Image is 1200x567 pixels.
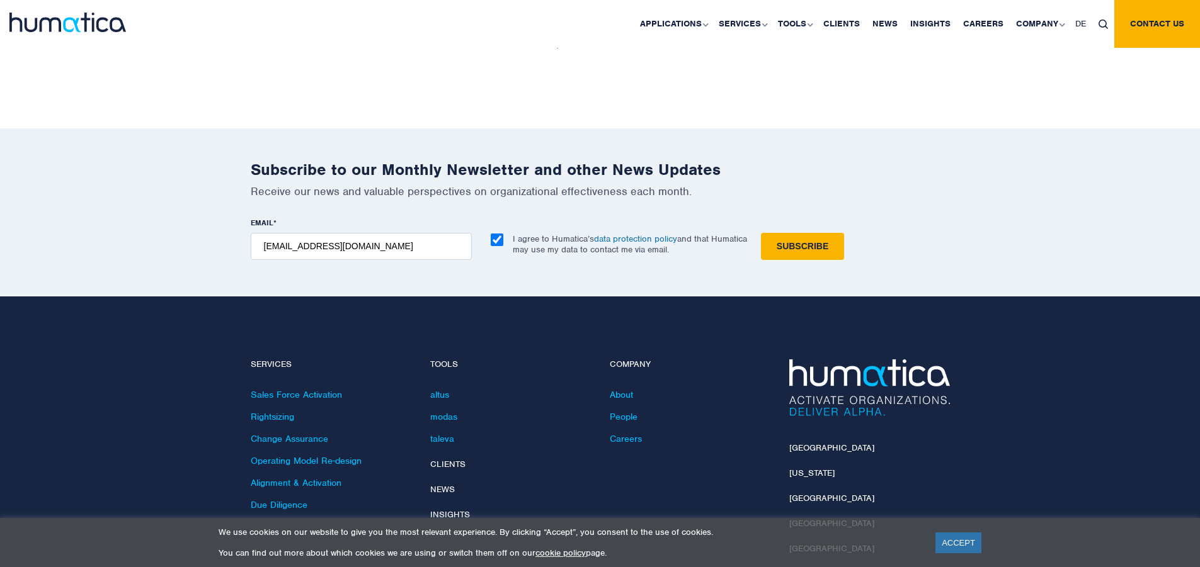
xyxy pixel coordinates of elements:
[251,455,362,466] a: Operating Model Re-design
[430,433,454,444] a: taleva
[789,468,835,478] a: [US_STATE]
[535,547,586,558] a: cookie policy
[430,484,455,495] a: News
[251,433,328,444] a: Change Assurance
[251,411,294,422] a: Rightsizing
[430,359,591,370] h4: Tools
[610,411,637,422] a: People
[513,233,747,255] p: I agree to Humatica’s and that Humatica may use my data to contact me via email.
[9,13,126,32] img: logo
[761,233,844,260] input: Subscribe
[789,359,950,416] img: Humatica
[1075,18,1086,29] span: DE
[251,499,307,510] a: Due Diligence
[430,459,466,469] a: Clients
[251,389,342,400] a: Sales Force Activation
[251,218,273,228] span: EMAIL
[219,547,920,558] p: You can find out more about which cookies we are using or switch them off on our page.
[594,233,677,244] a: data protection policy
[430,411,457,422] a: modas
[789,442,874,453] a: [GEOGRAPHIC_DATA]
[251,233,472,260] input: name@company.com
[610,433,642,444] a: Careers
[789,493,874,503] a: [GEOGRAPHIC_DATA]
[430,389,449,400] a: altus
[610,389,633,400] a: About
[430,509,470,520] a: Insights
[1099,20,1108,29] img: search_icon
[610,359,770,370] h4: Company
[251,160,950,179] h2: Subscribe to our Monthly Newsletter and other News Updates
[219,527,920,537] p: We use cookies on our website to give you the most relevant experience. By clicking “Accept”, you...
[491,233,503,246] input: I agree to Humatica’sdata protection policyand that Humatica may use my data to contact me via em...
[251,184,950,198] p: Receive our news and valuable perspectives on organizational effectiveness each month.
[935,532,981,553] a: ACCEPT
[251,477,341,488] a: Alignment & Activation
[251,359,411,370] h4: Services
